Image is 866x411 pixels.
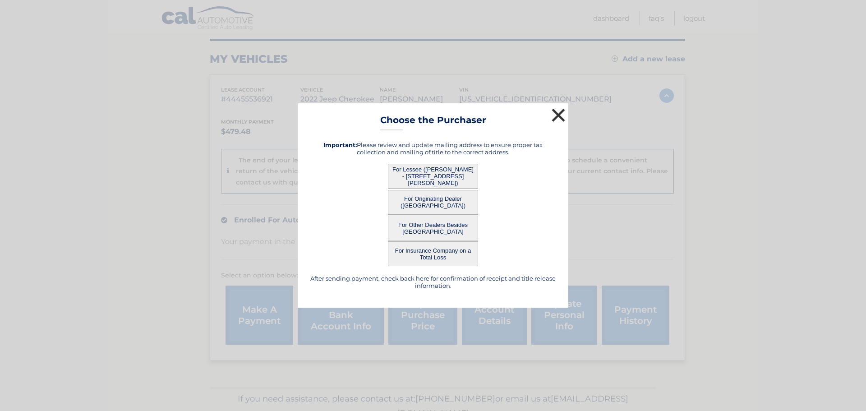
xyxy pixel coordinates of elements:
[323,141,357,148] strong: Important:
[309,141,557,156] h5: Please review and update mailing address to ensure proper tax collection and mailing of title to ...
[388,190,478,215] button: For Originating Dealer ([GEOGRAPHIC_DATA])
[388,164,478,189] button: For Lessee ([PERSON_NAME] - [STREET_ADDRESS][PERSON_NAME])
[388,241,478,266] button: For Insurance Company on a Total Loss
[380,115,486,130] h3: Choose the Purchaser
[388,216,478,240] button: For Other Dealers Besides [GEOGRAPHIC_DATA]
[549,106,567,124] button: ×
[309,275,557,289] h5: After sending payment, check back here for confirmation of receipt and title release information.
